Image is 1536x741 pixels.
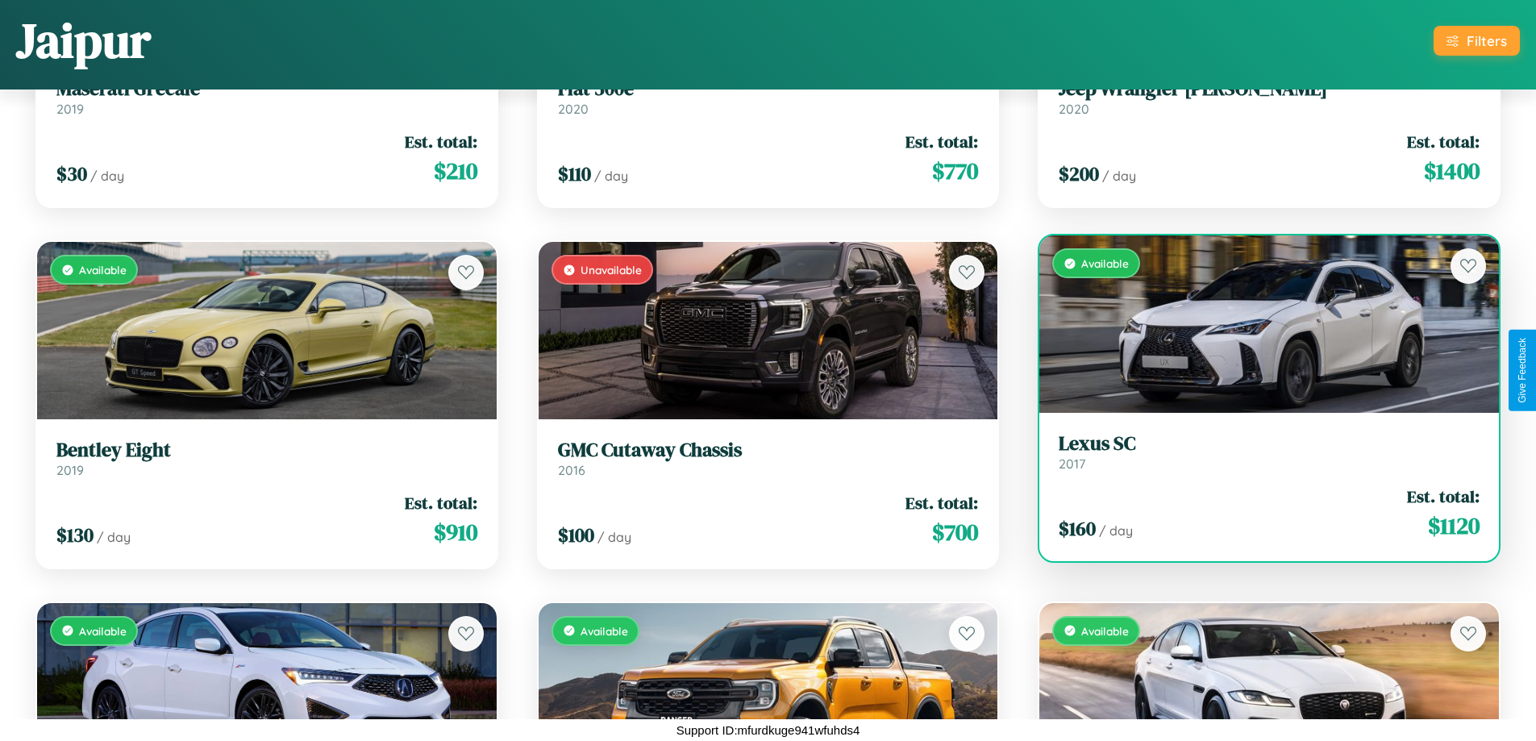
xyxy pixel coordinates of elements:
[597,529,631,545] span: / day
[581,263,642,277] span: Unavailable
[1059,77,1480,101] h3: Jeep Wrangler [PERSON_NAME]
[558,101,589,117] span: 2020
[1424,155,1480,187] span: $ 1400
[1434,26,1520,56] button: Filters
[558,77,979,117] a: Fiat 500e2020
[56,101,84,117] span: 2019
[56,77,477,117] a: Maserati Grecale2019
[594,168,628,184] span: / day
[558,160,591,187] span: $ 110
[1059,77,1480,117] a: Jeep Wrangler [PERSON_NAME]2020
[558,439,979,462] h3: GMC Cutaway Chassis
[16,7,151,73] h1: Jaipur
[1467,32,1507,49] div: Filters
[405,130,477,153] span: Est. total:
[1081,256,1129,270] span: Available
[1059,101,1089,117] span: 2020
[1099,522,1133,539] span: / day
[1517,338,1528,403] div: Give Feedback
[56,522,94,548] span: $ 130
[1059,515,1096,542] span: $ 160
[56,439,477,478] a: Bentley Eight2019
[676,719,860,741] p: Support ID: mfurdkuge941wfuhds4
[79,263,127,277] span: Available
[558,522,594,548] span: $ 100
[1059,432,1480,456] h3: Lexus SC
[558,77,979,101] h3: Fiat 500e
[1102,168,1136,184] span: / day
[434,155,477,187] span: $ 210
[932,516,978,548] span: $ 700
[56,462,84,478] span: 2019
[581,624,628,638] span: Available
[1428,510,1480,542] span: $ 1120
[1059,456,1085,472] span: 2017
[90,168,124,184] span: / day
[56,439,477,462] h3: Bentley Eight
[56,77,477,101] h3: Maserati Grecale
[79,624,127,638] span: Available
[56,160,87,187] span: $ 30
[905,491,978,514] span: Est. total:
[558,462,585,478] span: 2016
[1407,485,1480,508] span: Est. total:
[1059,432,1480,472] a: Lexus SC2017
[1407,130,1480,153] span: Est. total:
[1081,624,1129,638] span: Available
[932,155,978,187] span: $ 770
[558,439,979,478] a: GMC Cutaway Chassis2016
[434,516,477,548] span: $ 910
[905,130,978,153] span: Est. total:
[405,491,477,514] span: Est. total:
[97,529,131,545] span: / day
[1059,160,1099,187] span: $ 200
